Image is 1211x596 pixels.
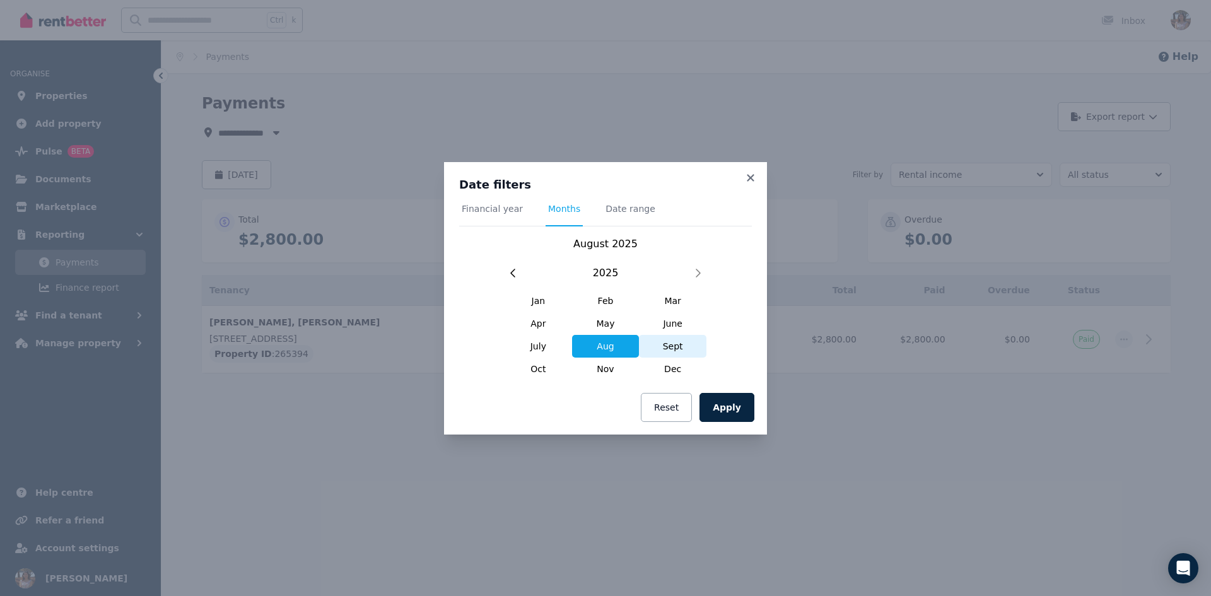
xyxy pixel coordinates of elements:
span: May [572,312,640,335]
span: Dec [639,358,706,380]
span: August 2025 [573,238,638,250]
span: 2025 [593,266,619,281]
span: Nov [572,358,640,380]
span: Date range [605,202,655,215]
span: Oct [505,358,572,380]
span: June [639,312,706,335]
span: Feb [572,289,640,312]
h3: Date filters [459,177,752,192]
nav: Tabs [459,202,752,226]
div: Open Intercom Messenger [1168,553,1198,583]
span: Months [548,202,580,215]
button: Reset [641,393,692,422]
span: Jan [505,289,572,312]
span: Sept [639,335,706,358]
button: Apply [699,393,754,422]
span: July [505,335,572,358]
span: Financial year [462,202,523,215]
span: Aug [572,335,640,358]
span: Mar [639,289,706,312]
span: Apr [505,312,572,335]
